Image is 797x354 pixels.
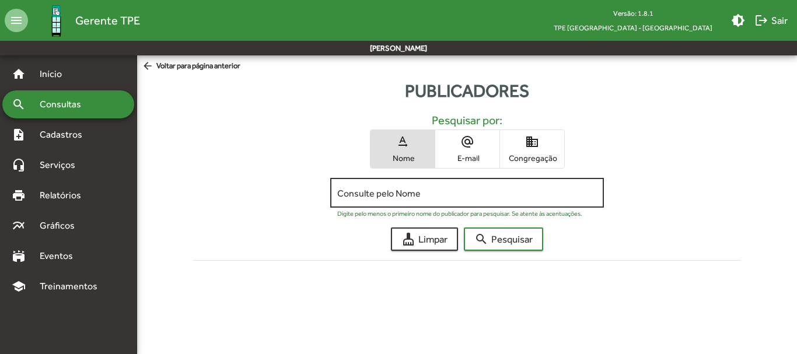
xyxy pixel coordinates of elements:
mat-icon: stadium [12,249,26,263]
a: Gerente TPE [28,2,140,40]
span: Voltar para página anterior [142,60,240,73]
mat-icon: school [12,279,26,293]
span: Sair [754,10,788,31]
span: Treinamentos [33,279,111,293]
mat-icon: multiline_chart [12,219,26,233]
mat-icon: text_rotation_none [396,135,410,149]
mat-icon: note_add [12,128,26,142]
mat-icon: alternate_email [460,135,474,149]
span: Relatórios [33,188,96,202]
span: TPE [GEOGRAPHIC_DATA] - [GEOGRAPHIC_DATA] [544,20,722,35]
button: Nome [370,130,435,168]
div: Versão: 1.8.1 [544,6,722,20]
span: Gerente TPE [75,11,140,30]
h5: Pesquisar por: [202,113,732,127]
span: E-mail [438,153,497,163]
span: Serviços [33,158,91,172]
span: Início [33,67,79,81]
span: Nome [373,153,432,163]
mat-icon: domain [525,135,539,149]
button: Congregação [500,130,564,168]
div: Publicadores [137,78,797,104]
button: Sair [750,10,792,31]
button: E-mail [435,130,499,168]
button: Limpar [391,227,458,251]
span: Congregação [503,153,561,163]
mat-icon: cleaning_services [401,232,415,246]
mat-icon: menu [5,9,28,32]
mat-icon: search [12,97,26,111]
span: Consultas [33,97,96,111]
span: Cadastros [33,128,97,142]
button: Pesquisar [464,227,543,251]
span: Pesquisar [474,229,533,250]
mat-icon: search [474,232,488,246]
mat-hint: Digite pelo menos o primeiro nome do publicador para pesquisar. Se atente às acentuações. [337,210,582,217]
mat-icon: home [12,67,26,81]
span: Eventos [33,249,89,263]
span: Limpar [401,229,448,250]
mat-icon: logout [754,13,768,27]
span: Gráficos [33,219,90,233]
img: Logo [37,2,75,40]
mat-icon: headset_mic [12,158,26,172]
mat-icon: brightness_medium [731,13,745,27]
mat-icon: arrow_back [142,60,156,73]
mat-icon: print [12,188,26,202]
